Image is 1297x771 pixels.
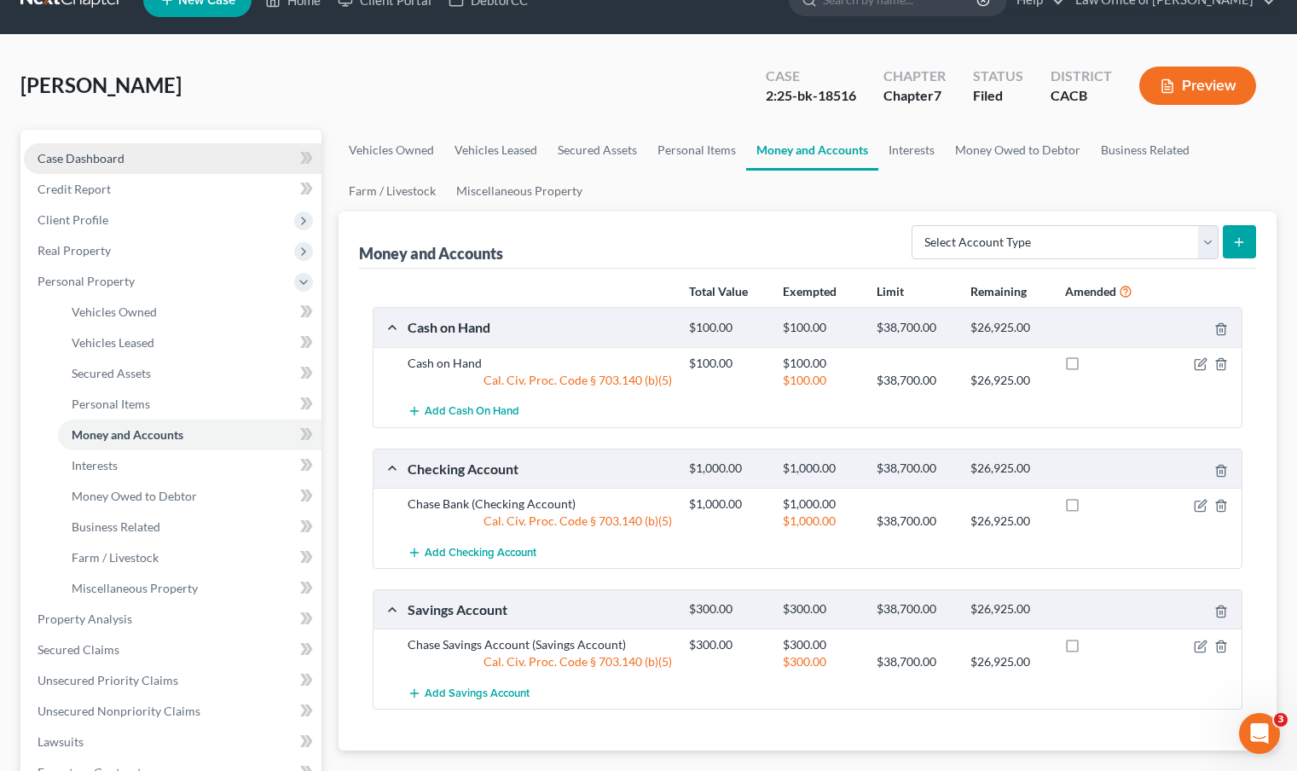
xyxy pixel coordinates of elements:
a: Vehicles Owned [58,297,321,328]
div: $1,000.00 [680,496,774,513]
span: Personal Items [72,397,150,411]
div: CACB [1051,86,1112,106]
div: $38,700.00 [868,320,962,336]
div: $300.00 [774,601,868,617]
a: Secured Assets [547,130,647,171]
span: Secured Assets [72,366,151,380]
a: Interests [58,450,321,481]
a: Interests [878,130,945,171]
span: Interests [72,458,118,472]
a: Vehicles Leased [58,328,321,358]
div: Chapter [883,67,946,86]
div: $1,000.00 [774,461,868,477]
a: Personal Items [647,130,746,171]
span: Business Related [72,519,160,534]
a: Secured Claims [24,635,321,665]
a: Secured Assets [58,358,321,389]
a: Miscellaneous Property [446,171,593,212]
div: Filed [973,86,1023,106]
div: Chase Bank (Checking Account) [399,496,680,513]
div: $26,925.00 [962,320,1056,336]
strong: Remaining [970,284,1027,299]
span: Real Property [38,243,111,258]
div: Checking Account [399,460,680,478]
a: Money and Accounts [746,130,878,171]
span: Miscellaneous Property [72,581,198,595]
a: Money and Accounts [58,420,321,450]
span: Property Analysis [38,612,132,626]
button: Add Checking Account [408,536,536,568]
div: $100.00 [774,320,868,336]
div: Status [973,67,1023,86]
div: $300.00 [774,636,868,653]
a: Business Related [1091,130,1200,171]
div: $26,925.00 [962,513,1056,530]
div: Cash on Hand [399,318,680,336]
a: Vehicles Owned [339,130,444,171]
div: $38,700.00 [868,653,962,670]
div: $1,000.00 [774,496,868,513]
div: $1,000.00 [774,513,868,530]
strong: Total Value [689,284,748,299]
span: Lawsuits [38,734,84,749]
a: Business Related [58,512,321,542]
span: Case Dashboard [38,151,124,165]
span: Farm / Livestock [72,550,159,565]
a: Money Owed to Debtor [945,130,1091,171]
div: $38,700.00 [868,513,962,530]
a: Case Dashboard [24,143,321,174]
iframe: Intercom live chat [1239,713,1280,754]
a: Farm / Livestock [58,542,321,573]
div: $100.00 [774,355,868,372]
span: Credit Report [38,182,111,196]
a: Property Analysis [24,604,321,635]
div: Case [766,67,856,86]
a: Credit Report [24,174,321,205]
div: District [1051,67,1112,86]
div: Cash on Hand [399,355,680,372]
div: $38,700.00 [868,601,962,617]
button: Add Savings Account [408,677,530,709]
div: $26,925.00 [962,372,1056,389]
button: Add Cash on Hand [408,396,519,427]
a: Personal Items [58,389,321,420]
span: Personal Property [38,274,135,288]
strong: Amended [1065,284,1116,299]
div: $100.00 [680,355,774,372]
span: Money Owed to Debtor [72,489,197,503]
span: 7 [934,87,941,103]
a: Unsecured Nonpriority Claims [24,696,321,727]
div: $300.00 [680,636,774,653]
span: Unsecured Nonpriority Claims [38,704,200,718]
div: 2:25-bk-18516 [766,86,856,106]
span: Unsecured Priority Claims [38,673,178,687]
div: $300.00 [680,601,774,617]
a: Vehicles Leased [444,130,547,171]
span: Add Checking Account [425,546,536,559]
div: Cal. Civ. Proc. Code § 703.140 (b)(5) [399,372,680,389]
span: Add Cash on Hand [425,405,519,419]
span: [PERSON_NAME] [20,72,182,97]
span: Secured Claims [38,642,119,657]
div: $38,700.00 [868,461,962,477]
div: Savings Account [399,600,680,618]
a: Farm / Livestock [339,171,446,212]
a: Unsecured Priority Claims [24,665,321,696]
div: $26,925.00 [962,653,1056,670]
span: 3 [1274,713,1288,727]
div: Money and Accounts [359,243,503,264]
a: Lawsuits [24,727,321,757]
div: $1,000.00 [680,461,774,477]
strong: Exempted [783,284,837,299]
div: $38,700.00 [868,372,962,389]
div: $26,925.00 [962,601,1056,617]
span: Money and Accounts [72,427,183,442]
div: Chase Savings Account (Savings Account) [399,636,680,653]
div: $300.00 [774,653,868,670]
span: Vehicles Leased [72,335,154,350]
div: $26,925.00 [962,461,1056,477]
div: Cal. Civ. Proc. Code § 703.140 (b)(5) [399,653,680,670]
div: Cal. Civ. Proc. Code § 703.140 (b)(5) [399,513,680,530]
a: Money Owed to Debtor [58,481,321,512]
span: Vehicles Owned [72,304,157,319]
